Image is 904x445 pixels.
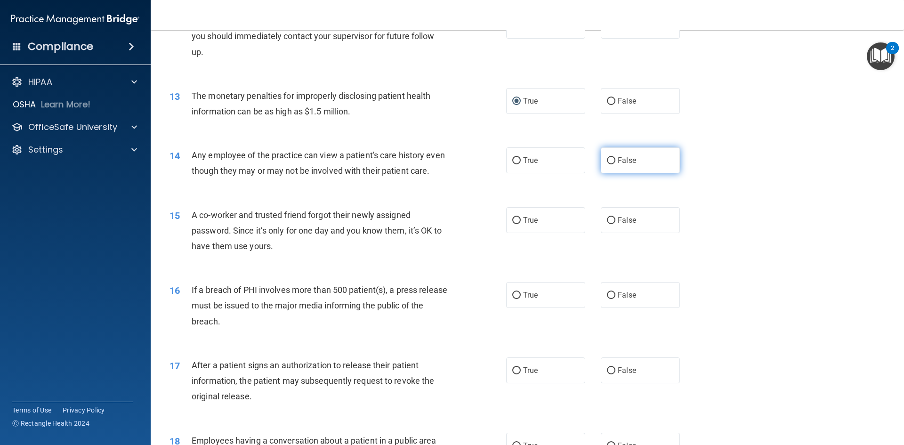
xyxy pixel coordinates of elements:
a: HIPAA [11,76,137,88]
input: True [512,367,521,374]
h4: Compliance [28,40,93,53]
span: True [523,97,538,105]
span: 17 [169,360,180,372]
p: Learn More! [41,99,91,110]
iframe: Drift Widget Chat Controller [857,380,893,416]
input: False [607,157,615,164]
a: OfficeSafe University [11,121,137,133]
input: True [512,98,521,105]
input: False [607,217,615,224]
a: Privacy Policy [63,405,105,415]
p: Settings [28,144,63,155]
p: OfficeSafe University [28,121,117,133]
input: False [607,98,615,105]
span: 16 [169,285,180,296]
span: 14 [169,150,180,162]
span: A co-worker and trusted friend forgot their newly assigned password. Since it’s only for one day ... [192,210,442,251]
span: False [618,156,636,165]
p: HIPAA [28,76,52,88]
span: True [523,156,538,165]
span: If a breach of PHI involves more than 500 patient(s), a press release must be issued to the major... [192,285,447,326]
a: Settings [11,144,137,155]
span: False [618,97,636,105]
a: Terms of Use [12,405,51,415]
span: True [523,291,538,299]
span: False [618,216,636,225]
span: False [618,366,636,375]
span: True [523,366,538,375]
button: Open Resource Center, 2 new notifications [867,42,895,70]
span: After a patient signs an authorization to release their patient information, the patient may subs... [192,360,434,401]
p: OSHA [13,99,36,110]
img: PMB logo [11,10,139,29]
input: True [512,157,521,164]
span: True [523,216,538,225]
input: True [512,292,521,299]
span: Ⓒ Rectangle Health 2024 [12,419,89,428]
span: False [618,291,636,299]
span: 13 [169,91,180,102]
span: The monetary penalties for improperly disclosing patient health information can be as high as $1.... [192,91,430,116]
span: 15 [169,210,180,221]
div: 2 [891,48,894,60]
input: False [607,367,615,374]
span: If you suspect that someone is violating the practice's privacy policy you should immediately con... [192,16,446,57]
input: False [607,292,615,299]
span: Any employee of the practice can view a patient's care history even though they may or may not be... [192,150,445,176]
input: True [512,217,521,224]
